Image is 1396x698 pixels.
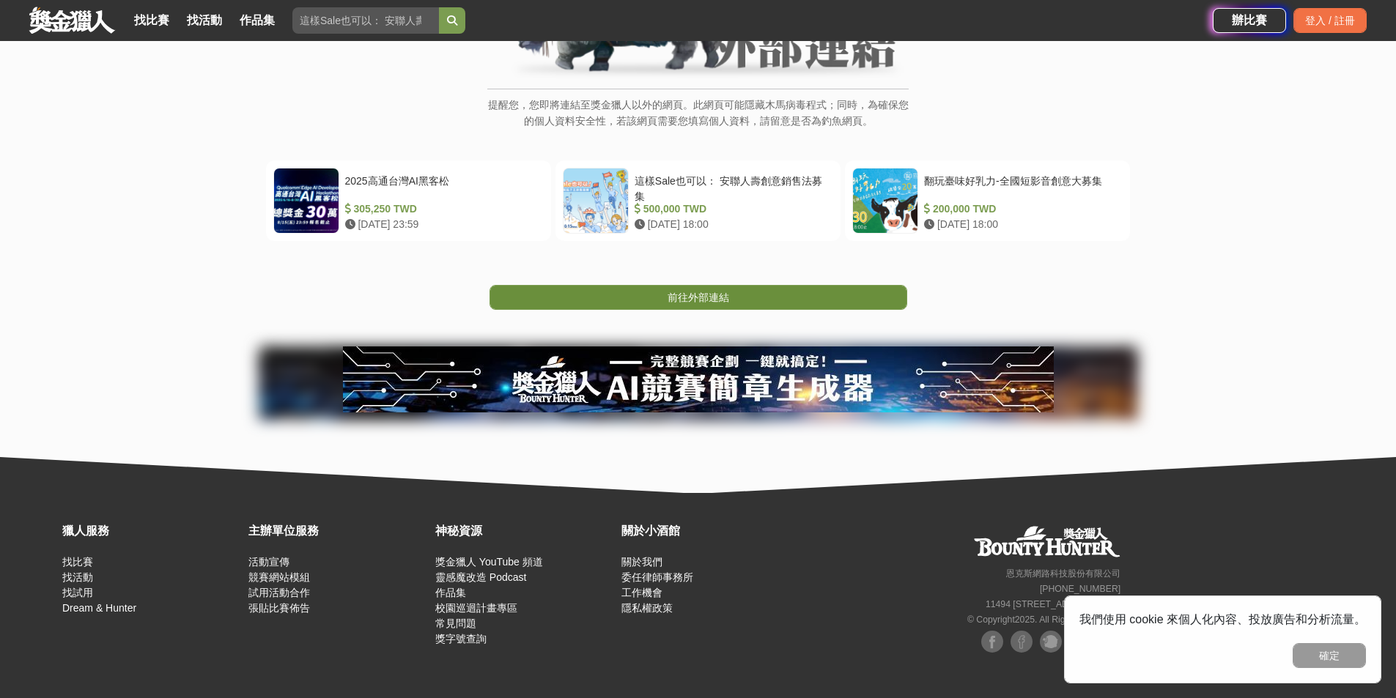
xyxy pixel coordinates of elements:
[62,602,136,614] a: Dream & Hunter
[621,522,800,540] div: 關於小酒館
[621,602,673,614] a: 隱私權政策
[292,7,439,34] input: 這樣Sale也可以： 安聯人壽創意銷售法募集
[635,217,827,232] div: [DATE] 18:00
[343,346,1054,412] img: e66c81bb-b616-479f-8cf1-2a61d99b1888.jpg
[1293,8,1367,33] div: 登入 / 註冊
[435,522,614,540] div: 神秘資源
[435,587,466,598] a: 作品集
[1040,584,1120,594] small: [PHONE_NUMBER]
[668,292,729,303] span: 前往外部連結
[490,285,907,310] a: 前往外部連結
[248,556,289,568] a: 活動宣傳
[435,617,476,629] a: 常見問題
[181,10,228,31] a: 找活動
[435,556,543,568] a: 獎金獵人 YouTube 頻道
[345,217,538,232] div: [DATE] 23:59
[62,556,93,568] a: 找比賽
[845,160,1130,241] a: 翻玩臺味好乳力-全國短影音創意大募集 200,000 TWD [DATE] 18:00
[435,571,526,583] a: 靈感魔改造 Podcast
[986,599,1120,609] small: 11494 [STREET_ADDRESS] 3 樓
[248,571,310,583] a: 競賽網站模組
[924,201,1117,217] div: 200,000 TWD
[981,631,1003,653] img: Facebook
[1040,631,1062,653] img: Plurk
[635,201,827,217] div: 500,000 TWD
[621,587,662,598] a: 工作機會
[924,217,1117,232] div: [DATE] 18:00
[1079,613,1366,625] span: 我們使用 cookie 來個人化內容、投放廣告和分析流量。
[345,201,538,217] div: 305,250 TWD
[621,556,662,568] a: 關於我們
[248,602,310,614] a: 張貼比賽佈告
[62,571,93,583] a: 找活動
[266,160,551,241] a: 2025高通台灣AI黑客松 305,250 TWD [DATE] 23:59
[1006,568,1120,579] small: 恩克斯網路科技股份有限公司
[555,160,841,241] a: 這樣Sale也可以： 安聯人壽創意銷售法募集 500,000 TWD [DATE] 18:00
[234,10,281,31] a: 作品集
[248,587,310,598] a: 試用活動合作
[621,571,693,583] a: 委任律師事務所
[1011,631,1033,653] img: Facebook
[62,522,241,540] div: 獵人服務
[345,174,538,201] div: 2025高通台灣AI黑客松
[435,602,517,614] a: 校園巡迴計畫專區
[1293,643,1366,668] button: 確定
[1213,8,1286,33] a: 辦比賽
[924,174,1117,201] div: 翻玩臺味好乳力-全國短影音創意大募集
[62,587,93,598] a: 找試用
[435,633,487,645] a: 獎字號查詢
[128,10,175,31] a: 找比賽
[248,522,427,540] div: 主辦單位服務
[967,615,1120,625] small: © Copyright 2025 . All Rights Reserved.
[635,174,827,201] div: 這樣Sale也可以： 安聯人壽創意銷售法募集
[487,97,909,144] p: 提醒您，您即將連結至獎金獵人以外的網頁。此網頁可能隱藏木馬病毒程式；同時，為確保您的個人資料安全性，若該網頁需要您填寫個人資料，請留意是否為釣魚網頁。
